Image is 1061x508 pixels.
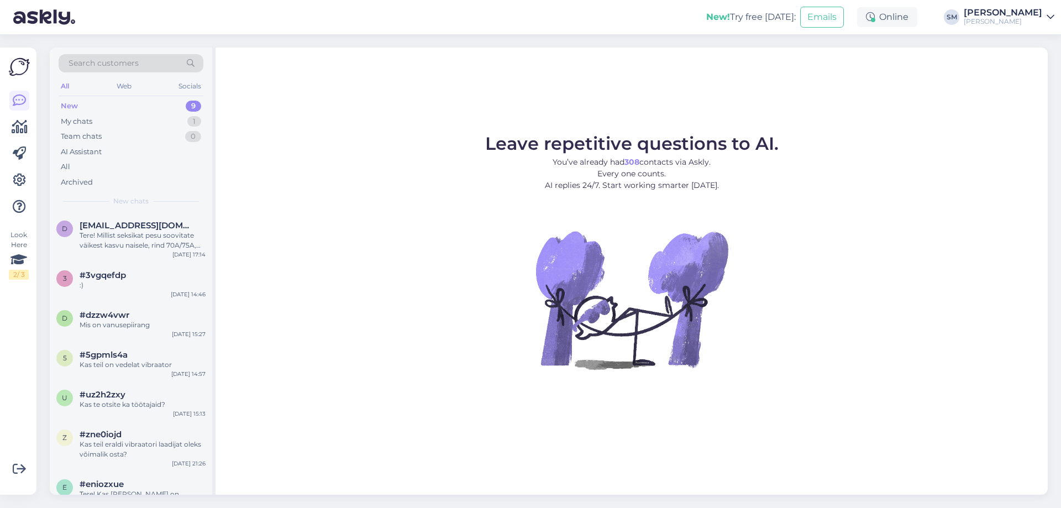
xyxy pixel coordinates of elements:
[964,8,1054,26] a: [PERSON_NAME][PERSON_NAME]
[80,231,206,250] div: Tere! Millist seksikat pesu soovitate väikest kasvu naisele, rind 70A/75A, pikkus 161cm? Soovin a...
[62,314,67,322] span: d
[172,250,206,259] div: [DATE] 17:14
[532,200,731,399] img: No Chat active
[964,17,1042,26] div: [PERSON_NAME]
[187,116,201,127] div: 1
[61,131,102,142] div: Team chats
[80,439,206,459] div: Kas teil eraldi vibraatori laadijat oleks võimalik osta?
[176,79,203,93] div: Socials
[80,310,129,320] span: #dzzw4vwr
[61,146,102,158] div: AI Assistant
[63,274,67,282] span: 3
[80,479,124,489] span: #eniozxue
[171,370,206,378] div: [DATE] 14:57
[61,116,92,127] div: My chats
[944,9,959,25] div: SM
[80,270,126,280] span: #3vgqefdp
[80,280,206,290] div: :)
[80,320,206,330] div: Mis on vanusepiirang
[61,177,93,188] div: Archived
[485,133,779,154] span: Leave repetitive questions to AI.
[62,483,67,491] span: e
[61,101,78,112] div: New
[69,57,139,69] span: Search customers
[186,101,201,112] div: 9
[706,12,730,22] b: New!
[9,230,29,280] div: Look Here
[61,161,70,172] div: All
[172,330,206,338] div: [DATE] 15:27
[62,433,67,442] span: z
[114,79,134,93] div: Web
[706,11,796,24] div: Try free [DATE]:
[62,394,67,402] span: u
[80,350,128,360] span: #5gpmls4a
[62,224,67,233] span: d
[800,7,844,28] button: Emails
[173,410,206,418] div: [DATE] 15:13
[171,290,206,298] div: [DATE] 14:46
[59,79,71,93] div: All
[80,430,122,439] span: #zne0iojd
[624,157,639,167] b: 308
[80,221,195,231] span: diannaojala@gmail.com
[80,400,206,410] div: Kas te otsite ka töötajaid?
[9,56,30,77] img: Askly Logo
[964,8,1042,17] div: [PERSON_NAME]
[113,196,149,206] span: New chats
[857,7,917,27] div: Online
[63,354,67,362] span: 5
[80,390,125,400] span: #uz2h2zxy
[172,459,206,468] div: [DATE] 21:26
[80,360,206,370] div: Kas teil on vedelat vibraator
[185,131,201,142] div: 0
[9,270,29,280] div: 2 / 3
[485,156,779,191] p: You’ve already had contacts via Askly. Every one counts. AI replies 24/7. Start working smarter [...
